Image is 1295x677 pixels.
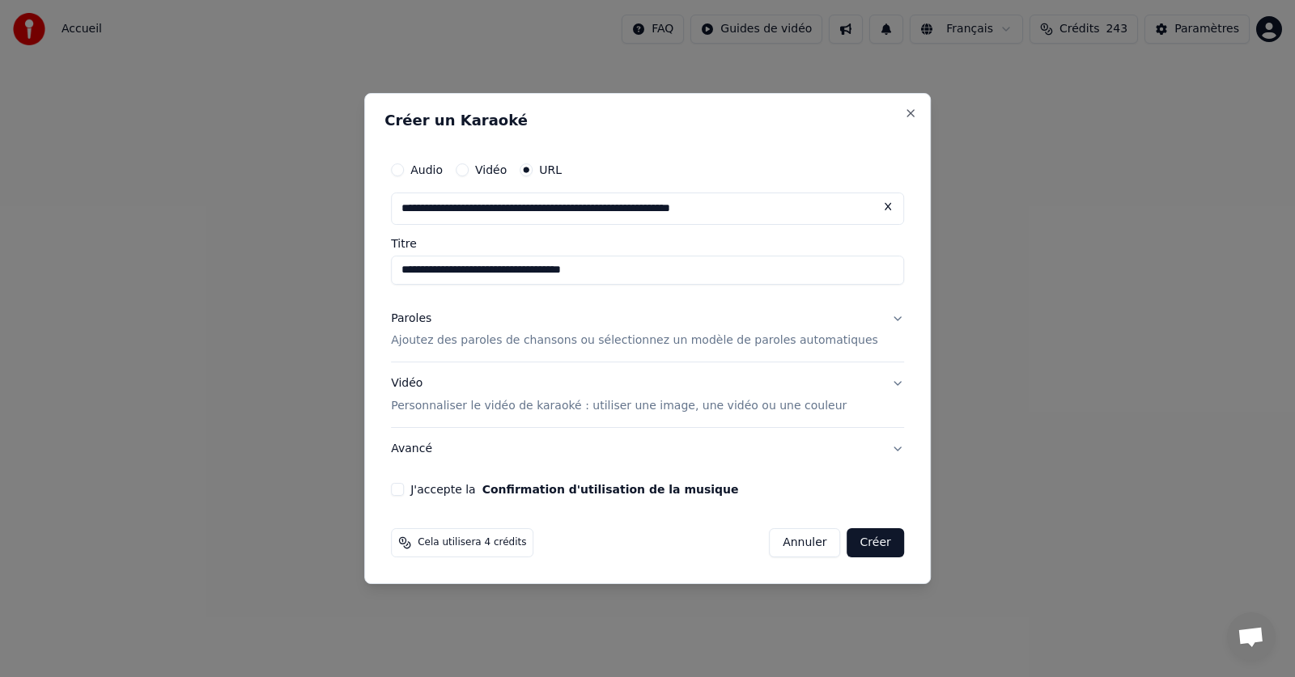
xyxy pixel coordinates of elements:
[391,363,904,428] button: VidéoPersonnaliser le vidéo de karaoké : utiliser une image, une vidéo ou une couleur
[482,484,739,495] button: J'accepte la
[391,398,847,414] p: Personnaliser le vidéo de karaoké : utiliser une image, une vidéo ou une couleur
[391,298,904,362] button: ParolesAjoutez des paroles de chansons ou sélectionnez un modèle de paroles automatiques
[391,311,431,327] div: Paroles
[769,528,840,557] button: Annuler
[410,484,738,495] label: J'accepte la
[410,164,443,176] label: Audio
[847,528,904,557] button: Créer
[384,113,911,128] h2: Créer un Karaoké
[391,238,904,249] label: Titre
[539,164,562,176] label: URL
[391,376,847,415] div: Vidéo
[475,164,507,176] label: Vidéo
[391,428,904,470] button: Avancé
[418,536,526,549] span: Cela utilisera 4 crédits
[391,333,878,349] p: Ajoutez des paroles de chansons ou sélectionnez un modèle de paroles automatiques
